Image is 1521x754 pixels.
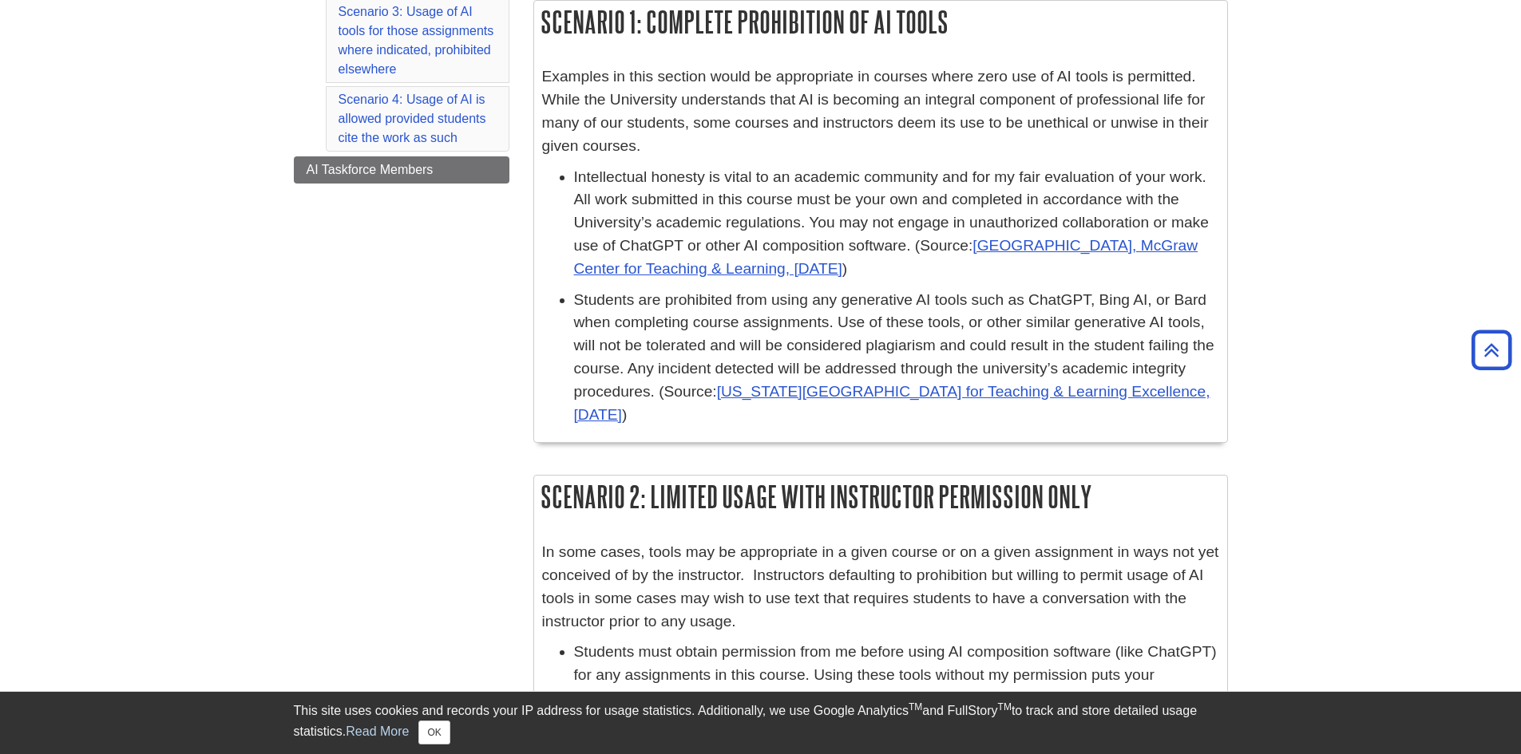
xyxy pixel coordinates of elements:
[294,156,509,184] a: AI Taskforce Members
[909,701,922,713] sup: TM
[574,689,1186,729] a: [GEOGRAPHIC_DATA], McGraw Center for Teaching & Learning, [DATE]
[542,65,1219,157] p: Examples in this section would be appropriate in courses where zero use of AI tools is permitted....
[574,289,1219,427] p: Students are prohibited from using any generative AI tools such as ChatGPT, Bing AI, or Bard when...
[574,166,1219,281] p: Intellectual honesty is vital to an academic community and for my fair evaluation of your work. A...
[339,5,494,76] a: Scenario 3: Usage of AI tools for those assignments where indicated, prohibited elsewhere
[1466,339,1517,361] a: Back to Top
[542,541,1219,633] p: In some cases, tools may be appropriate in a given course or on a given assignment in ways not ye...
[339,93,486,144] a: Scenario 4: Usage of AI is allowed provided students cite the work as such
[574,641,1219,732] p: Students must obtain permission from me before using AI composition software (like ChatGPT) for a...
[307,163,434,176] span: AI Taskforce Members
[346,724,409,738] a: Read More
[574,237,1198,277] a: [GEOGRAPHIC_DATA], McGraw Center for Teaching & Learning, [DATE]
[998,701,1012,713] sup: TM
[534,476,1227,518] h2: Scenario 2: Limited usage with instructor permission only
[418,720,450,744] button: Close
[294,701,1228,744] div: This site uses cookies and records your IP address for usage statistics. Additionally, we use Goo...
[574,383,1210,423] a: [US_STATE][GEOGRAPHIC_DATA] for Teaching & Learning Excellence, [DATE]
[534,1,1227,43] h2: Scenario 1: Complete Prohibition of AI Tools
